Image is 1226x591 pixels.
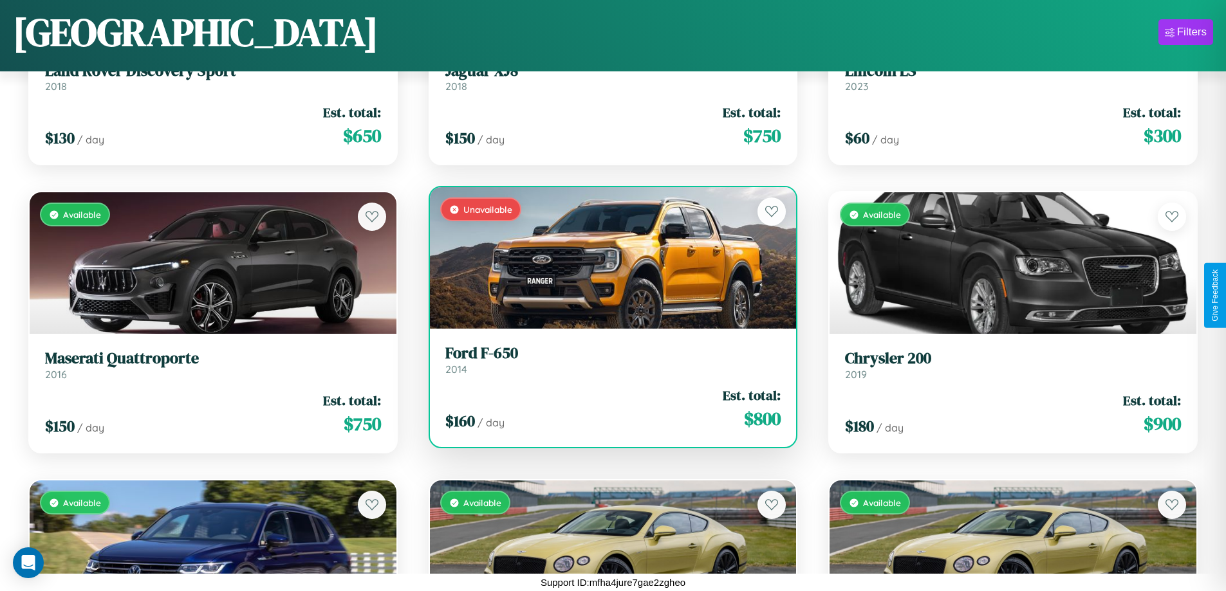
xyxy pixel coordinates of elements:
[63,497,101,508] span: Available
[445,62,781,93] a: Jaguar XJ82018
[445,410,475,432] span: $ 160
[45,80,67,93] span: 2018
[445,363,467,376] span: 2014
[1177,26,1207,39] div: Filters
[463,497,501,508] span: Available
[45,127,75,149] span: $ 130
[45,415,75,437] span: $ 150
[845,368,867,381] span: 2019
[744,406,781,432] span: $ 800
[723,386,781,405] span: Est. total:
[845,349,1181,381] a: Chrysler 2002019
[863,209,901,220] span: Available
[77,421,104,434] span: / day
[45,349,381,381] a: Maserati Quattroporte2016
[872,133,899,146] span: / day
[478,416,505,429] span: / day
[1123,391,1181,410] span: Est. total:
[1144,123,1181,149] span: $ 300
[77,133,104,146] span: / day
[463,204,512,215] span: Unavailable
[323,103,381,122] span: Est. total:
[845,80,868,93] span: 2023
[445,344,781,363] h3: Ford F-650
[343,123,381,149] span: $ 650
[845,127,869,149] span: $ 60
[63,209,101,220] span: Available
[45,349,381,368] h3: Maserati Quattroporte
[445,344,781,376] a: Ford F-6502014
[743,123,781,149] span: $ 750
[478,133,505,146] span: / day
[845,349,1181,368] h3: Chrysler 200
[45,368,67,381] span: 2016
[445,127,475,149] span: $ 150
[1123,103,1181,122] span: Est. total:
[323,391,381,410] span: Est. total:
[45,62,381,93] a: Land Rover Discovery Sport2018
[344,411,381,437] span: $ 750
[723,103,781,122] span: Est. total:
[45,62,381,80] h3: Land Rover Discovery Sport
[445,80,467,93] span: 2018
[1144,411,1181,437] span: $ 900
[13,6,378,59] h1: [GEOGRAPHIC_DATA]
[845,62,1181,93] a: Lincoln LS2023
[541,574,685,591] p: Support ID: mfha4jure7gae2zgheo
[845,415,874,437] span: $ 180
[13,547,44,578] div: Open Intercom Messenger
[1211,269,1220,322] div: Give Feedback
[1158,19,1213,45] button: Filters
[863,497,901,508] span: Available
[877,421,904,434] span: / day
